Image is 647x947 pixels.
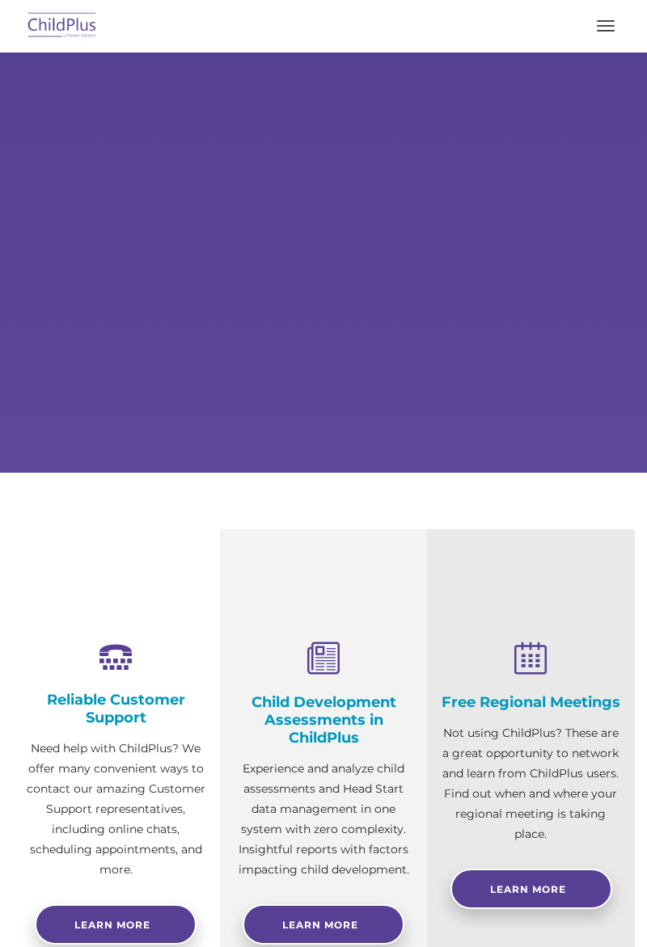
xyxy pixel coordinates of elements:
[24,7,100,45] img: ChildPlus by Procare Solutions
[490,883,566,895] span: Learn More
[35,904,197,945] a: Learn more
[74,919,150,931] span: Learn more
[282,919,358,931] span: Learn More
[439,693,623,711] h4: Free Regional Meetings
[450,869,612,909] a: Learn More
[243,904,404,945] a: Learn More
[24,739,208,880] p: Need help with ChildPlus? We offer many convenient ways to contact our amazing Customer Support r...
[24,691,208,726] h4: Reliable Customer Support
[439,723,623,844] p: Not using ChildPlus? These are a great opportunity to network and learn from ChildPlus users. Fin...
[232,759,416,880] p: Experience and analyze child assessments and Head Start data management in one system with zero c...
[232,693,416,747] h4: Child Development Assessments in ChildPlus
